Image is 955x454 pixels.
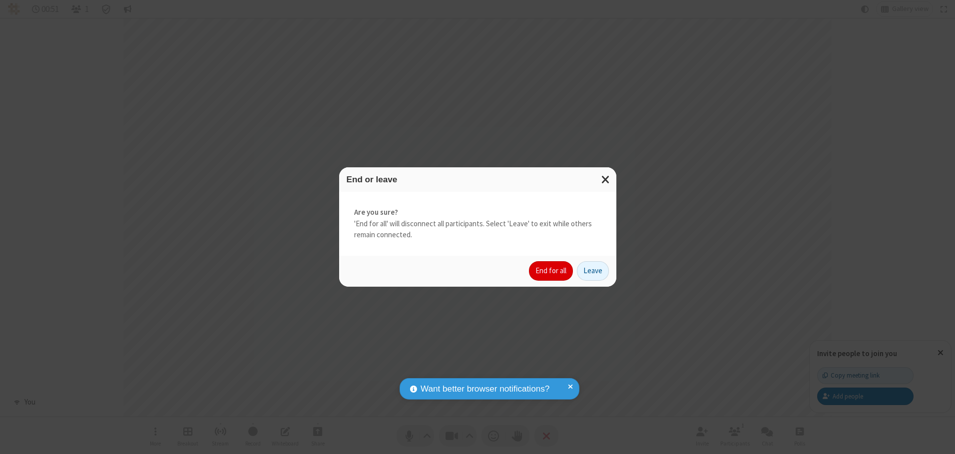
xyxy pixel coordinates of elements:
button: End for all [529,261,573,281]
h3: End or leave [347,175,609,184]
div: 'End for all' will disconnect all participants. Select 'Leave' to exit while others remain connec... [339,192,616,256]
strong: Are you sure? [354,207,601,218]
button: Close modal [595,167,616,192]
button: Leave [577,261,609,281]
span: Want better browser notifications? [421,383,549,396]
